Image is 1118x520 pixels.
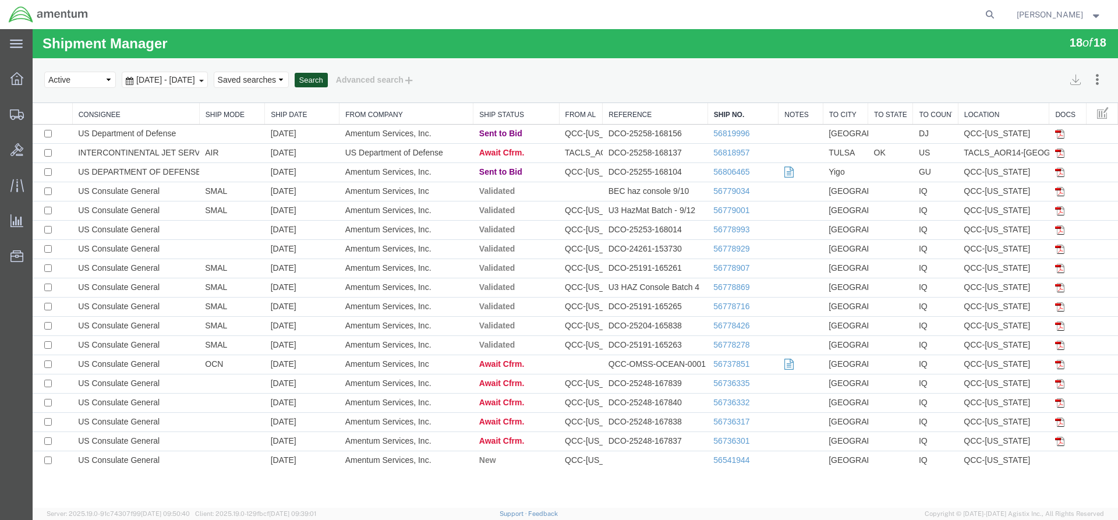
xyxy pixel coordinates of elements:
span: Client: 2025.19.0-129fbcf [195,510,316,517]
iframe: FS Legacy Container [33,29,1118,508]
a: Support [500,510,529,517]
a: To City [797,81,829,91]
td: US Consulate General [40,365,167,384]
td: DCO-25248-167839 [570,345,675,365]
img: pdf.gif [1023,369,1032,378]
a: From Company [313,81,434,91]
td: U3 HAZ Console Batch 4 [570,249,675,268]
td: [GEOGRAPHIC_DATA] [790,307,835,326]
a: 56778929 [681,215,717,224]
td: Amentum Services, Inc. [307,288,441,307]
td: Amentum Services, Inc. [307,384,441,403]
td: QCC-[US_STATE] [526,288,570,307]
td: [DATE] [232,365,307,384]
a: 56736317 [681,388,717,397]
td: [GEOGRAPHIC_DATA] [790,172,835,192]
span: [DATE] 09:50:40 [141,510,190,517]
td: Amentum Services, Inc. [307,192,441,211]
td: US Consulate General [40,211,167,230]
th: From Company [307,74,441,95]
td: SMAL [167,172,232,192]
span: Validated [447,196,482,205]
td: IQ [880,288,925,307]
td: [GEOGRAPHIC_DATA] [790,211,835,230]
a: Location [932,81,1011,91]
td: QCC-[US_STATE] [925,288,1017,307]
td: [DATE] [232,172,307,192]
img: pdf.gif [1023,331,1032,340]
td: QCC-[US_STATE] [526,403,570,422]
img: pdf.gif [1023,177,1032,186]
a: 56778426 [681,292,717,301]
span: Aug 16th 2025 - Sep 16th 2025 [101,46,165,55]
th: To Country [880,74,925,95]
td: [GEOGRAPHIC_DATA] [790,249,835,268]
button: [PERSON_NAME] [1016,8,1102,22]
td: IQ [880,384,925,403]
td: QCC-[US_STATE] [925,403,1017,422]
td: QCC-[US_STATE] [526,268,570,288]
img: logo [8,6,89,23]
td: US [880,115,925,134]
td: Amentum Services, Inc. [307,403,441,422]
td: [GEOGRAPHIC_DATA] [790,365,835,384]
a: 56819996 [681,100,717,109]
td: US Department of Defense [307,115,441,134]
td: IQ [880,307,925,326]
td: Amentum Services, Inc. [307,365,441,384]
td: [DATE] [232,326,307,345]
span: Jessica White [1017,8,1083,21]
td: OK [836,115,880,134]
a: To State [841,81,874,91]
th: Location [925,74,1017,95]
td: QCC-[US_STATE] [526,422,570,441]
td: US Consulate General [40,153,167,172]
td: DCO-25258-168137 [570,115,675,134]
td: IQ [880,153,925,172]
span: Await Cfrm. [447,330,492,339]
td: DCO-25191-165265 [570,268,675,288]
td: [GEOGRAPHIC_DATA] [790,345,835,365]
button: Search [262,44,295,59]
td: [DATE] [232,345,307,365]
button: Manage table columns [1060,74,1081,95]
td: QCC-[US_STATE] [925,249,1017,268]
td: QCC-[US_STATE] [925,134,1017,153]
a: Ship Mode [173,81,226,91]
td: Amentum Services, Inc [307,326,441,345]
td: DCO-25191-165261 [570,230,675,249]
td: OCN [167,326,232,345]
td: QCC-[US_STATE] [925,307,1017,326]
td: QCC-OMSS-OCEAN-0001 [570,326,675,345]
span: [DATE] 09:39:01 [269,510,316,517]
a: 56736301 [681,407,717,416]
td: [GEOGRAPHIC_DATA] [790,326,835,345]
td: Amentum Services, Inc. [307,345,441,365]
td: Yigo [790,134,835,153]
td: IQ [880,365,925,384]
td: Amentum Services, Inc. [307,172,441,192]
span: Validated [447,215,482,224]
td: US Consulate General [40,268,167,288]
td: [DATE] [232,134,307,153]
td: [DATE] [232,95,307,115]
img: pdf.gif [1023,408,1032,417]
img: pdf.gif [1023,215,1032,225]
td: QCC-[US_STATE] [925,192,1017,211]
th: To City [790,74,835,95]
a: 56736332 [681,369,717,378]
span: Sent to Bid [447,138,490,147]
img: pdf.gif [1023,158,1032,167]
td: Amentum Services, Inc. [307,307,441,326]
a: To Country [886,81,919,91]
td: US Consulate General [40,384,167,403]
td: IQ [880,326,925,345]
td: DJ [880,95,925,115]
td: [GEOGRAPHIC_DATA] [790,192,835,211]
td: US Consulate General [40,403,167,422]
span: Server: 2025.19.0-91c74307f99 [47,510,190,517]
td: [DATE] [232,153,307,172]
a: From Alias [533,81,564,91]
td: QCC-[US_STATE] [526,134,570,153]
